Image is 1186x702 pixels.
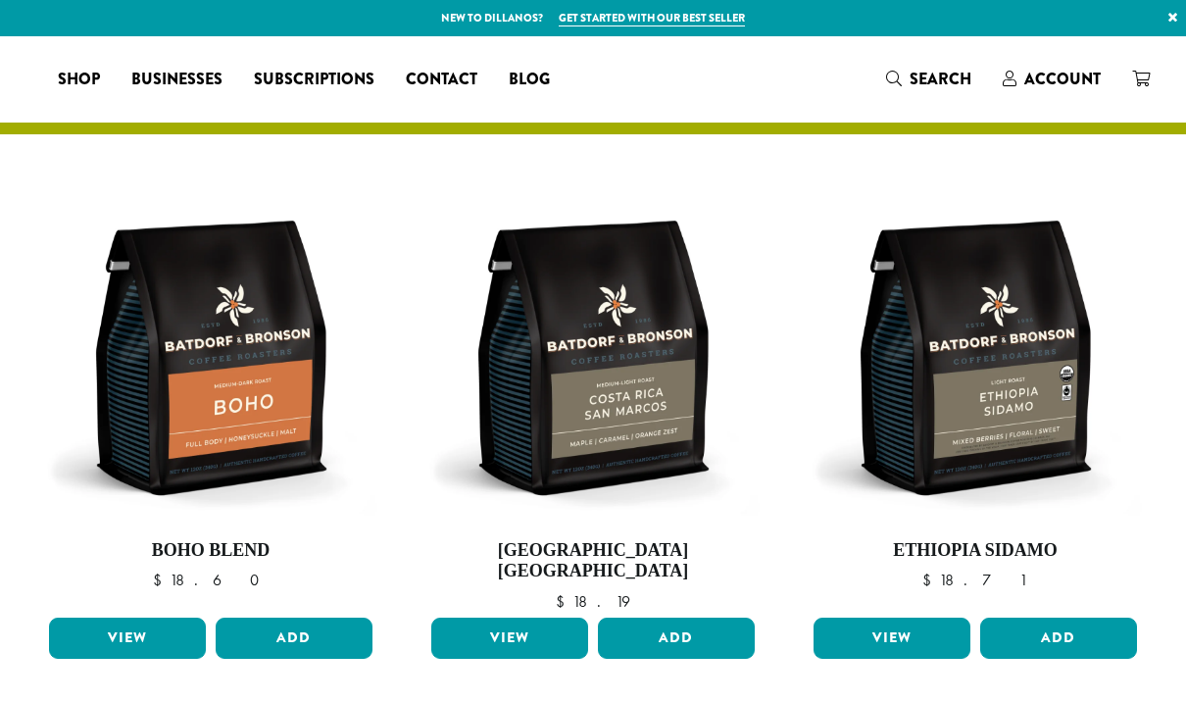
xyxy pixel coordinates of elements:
[426,191,760,525] img: BB-12oz-Costa-Rica-San-Marcos-Stock.webp
[58,68,100,92] span: Shop
[809,191,1142,610] a: Ethiopia Sidamo $18.71
[44,191,377,610] a: Boho Blend $18.60
[426,540,760,582] h4: [GEOGRAPHIC_DATA] [GEOGRAPHIC_DATA]
[809,540,1142,562] h4: Ethiopia Sidamo
[870,63,987,95] a: Search
[922,570,939,590] span: $
[153,570,170,590] span: $
[556,591,630,612] bdi: 18.19
[509,68,550,92] span: Blog
[556,591,572,612] span: $
[922,570,1027,590] bdi: 18.71
[1024,68,1101,90] span: Account
[426,191,760,610] a: [GEOGRAPHIC_DATA] [GEOGRAPHIC_DATA] $18.19
[254,68,374,92] span: Subscriptions
[406,68,477,92] span: Contact
[153,570,269,590] bdi: 18.60
[559,10,745,26] a: Get started with our best seller
[49,618,206,659] a: View
[814,618,970,659] a: View
[44,191,377,525] img: BB-12oz-Boho-Stock.webp
[431,618,588,659] a: View
[42,64,116,95] a: Shop
[216,618,372,659] button: Add
[44,540,377,562] h4: Boho Blend
[910,68,971,90] span: Search
[598,618,755,659] button: Add
[980,618,1137,659] button: Add
[809,191,1142,525] img: BB-12oz-FTO-Ethiopia-Sidamo-Stock.webp
[131,68,222,92] span: Businesses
